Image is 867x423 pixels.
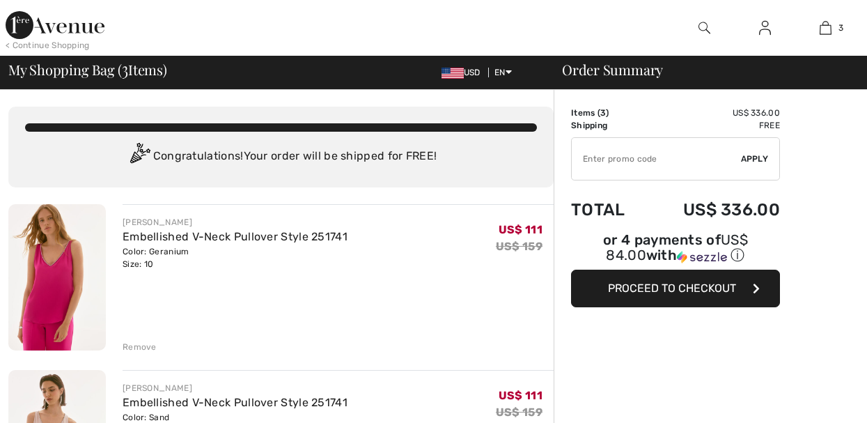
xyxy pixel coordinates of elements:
[494,68,512,77] span: EN
[600,108,606,118] span: 3
[571,119,646,132] td: Shipping
[25,143,537,171] div: Congratulations! Your order will be shipped for FREE!
[677,251,727,263] img: Sezzle
[646,119,780,132] td: Free
[571,233,780,265] div: or 4 payments of with
[646,186,780,233] td: US$ 336.00
[608,282,736,295] span: Proceed to Checkout
[6,11,104,39] img: 1ère Avenue
[499,223,542,236] span: US$ 111
[748,20,782,37] a: Sign In
[125,143,153,171] img: Congratulation2.svg
[442,68,486,77] span: USD
[496,406,542,419] s: US$ 159
[123,382,347,394] div: [PERSON_NAME]
[442,68,464,79] img: US Dollar
[838,22,843,34] span: 3
[545,63,859,77] div: Order Summary
[123,230,347,243] a: Embellished V-Neck Pullover Style 251741
[8,204,106,351] img: Embellished V-Neck Pullover Style 251741
[571,270,780,307] button: Proceed to Checkout
[496,240,542,253] s: US$ 159
[499,389,542,402] span: US$ 111
[796,20,855,36] a: 3
[698,20,710,36] img: search the website
[571,107,646,119] td: Items ( )
[122,59,128,77] span: 3
[820,20,831,36] img: My Bag
[606,231,748,263] span: US$ 84.00
[759,20,771,36] img: My Info
[572,138,741,180] input: Promo code
[8,63,167,77] span: My Shopping Bag ( Items)
[123,245,347,270] div: Color: Geranium Size: 10
[123,396,347,409] a: Embellished V-Neck Pullover Style 251741
[6,39,90,52] div: < Continue Shopping
[123,216,347,229] div: [PERSON_NAME]
[571,233,780,270] div: or 4 payments ofUS$ 84.00withSezzle Click to learn more about Sezzle
[741,153,769,165] span: Apply
[571,186,646,233] td: Total
[646,107,780,119] td: US$ 336.00
[123,341,157,353] div: Remove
